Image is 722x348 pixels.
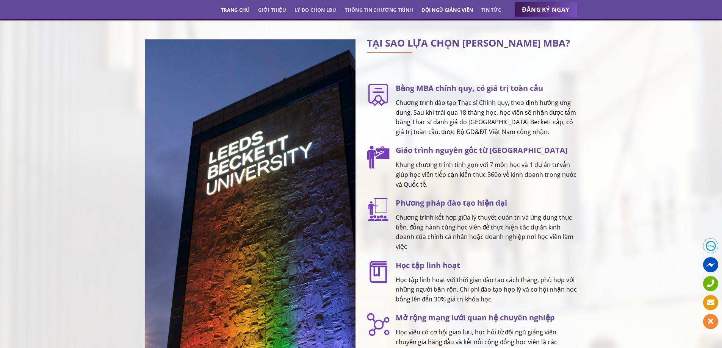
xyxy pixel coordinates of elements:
[396,160,577,189] p: Khung chương trình tinh gọn với 7 môn học và 1 dự án tư vấn giúp học viên tiếp cận kiến thức 360o...
[221,3,250,17] a: Trang chủ
[396,213,577,251] p: Chương trình kết hợp giữa lý thuyết quản trị và ứng dụng thực tiễn, đồng hành cùng học viên để th...
[522,5,570,14] span: ĐĂNG KÝ NGAY
[396,144,577,156] h3: Giáo trình nguyên gốc từ [GEOGRAPHIC_DATA]
[515,2,577,17] a: ĐĂNG KÝ NGAY
[294,3,337,17] a: Lý do chọn LBU
[481,3,501,17] a: Tin tức
[421,3,473,17] a: Đội ngũ giảng viên
[396,259,577,272] h3: Học tập linh hoạt
[367,39,577,47] h2: TẠI SAO LỰA CHỌN [PERSON_NAME] MBA?
[396,82,577,94] h3: Bằng MBA chính quy, có giá trị toàn cầu
[396,312,577,324] h3: Mở rộng mạng lưới quan hệ chuyên nghiệp
[396,197,577,209] h3: Phương pháp đào tạo hiện đại
[396,98,577,137] p: Chương trình đào tạo Thạc sĩ Chính quy, theo định hướng ứng dụng. Sau khi trải qua 18 tháng học, ...
[258,3,286,17] a: Giới thiệu
[367,52,412,53] img: line-lbu.jpg
[396,275,577,304] p: Học tập linh hoạt với thời gian đào tạo cách tháng, phù hợp với những người bận rộn. Chi phí đào ...
[345,3,413,17] a: Thông tin chương trình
